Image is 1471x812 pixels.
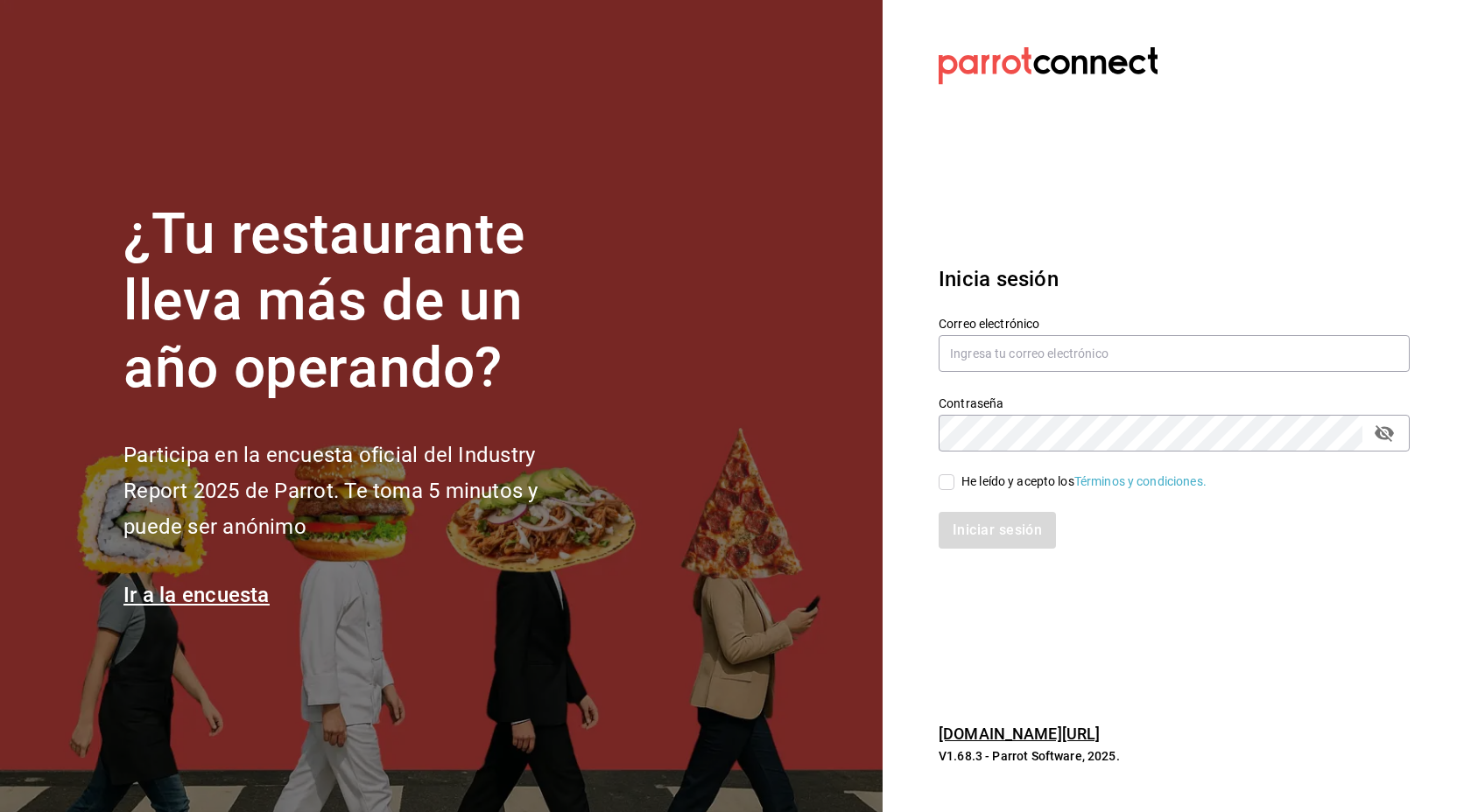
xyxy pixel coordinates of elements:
input: Ingresa tu correo electrónico [939,335,1410,372]
a: Ir a la encuesta [123,583,270,607]
h1: ¿Tu restaurante lleva más de un año operando? [123,201,596,402]
label: Correo electrónico [939,317,1410,329]
h3: Inicia sesión [939,263,1410,295]
button: passwordField [1369,418,1399,448]
p: V1.68.3 - Parrot Software, 2025. [939,747,1410,765]
a: Términos y condiciones. [1074,474,1207,488]
a: [DOMAIN_NAME][URL] [939,724,1100,743]
h2: Participa en la encuesta oficial del Industry Report 2025 de Parrot. Te toma 5 minutos y puede se... [123,437,596,544]
label: Contraseña [939,396,1410,409]
div: He leído y acepto los [961,472,1207,491]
